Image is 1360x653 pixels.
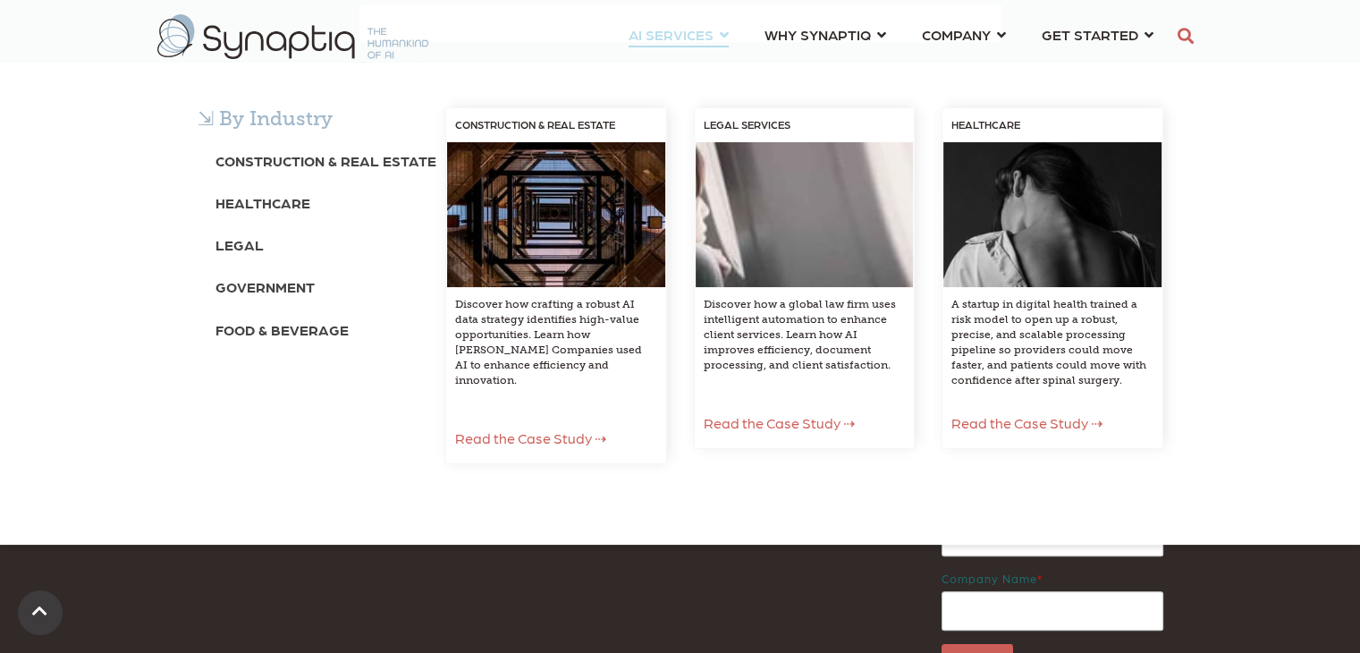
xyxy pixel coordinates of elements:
a: WHY SYNAPTIQ [764,18,886,51]
span: WHY SYNAPTIQ [764,22,871,47]
span: COMPANY [922,22,991,47]
img: synaptiq logo-2 [157,14,428,59]
span: GET STARTED [1042,22,1138,47]
a: COMPANY [922,18,1006,51]
span: Company name [942,572,1037,585]
a: GET STARTED [1042,18,1153,51]
nav: menu [611,4,1171,69]
span: AI SERVICES [629,22,714,47]
a: AI SERVICES [629,18,729,51]
iframe: Chat Widget [1039,425,1360,653]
